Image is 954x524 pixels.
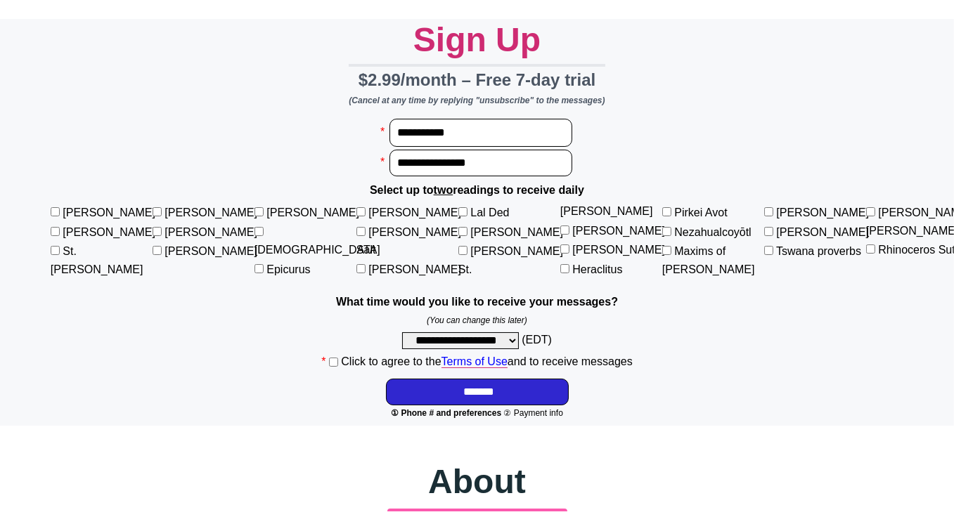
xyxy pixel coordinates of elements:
a: Terms of Use [441,355,508,368]
div: $2.99/month – Free 7-day trial [349,64,605,93]
label: [PERSON_NAME] [470,226,563,238]
label: [PERSON_NAME] [572,225,665,237]
label: [PERSON_NAME] [572,244,665,256]
label: [PERSON_NAME] Salt [356,226,461,256]
label: Maxims of [PERSON_NAME] [662,245,755,275]
span: (EDT) [522,334,552,346]
strong: What time would you like to receive your messages? [336,296,618,308]
u: two [434,184,453,196]
i: (Cancel at any time by replying "unsubscribe" to the messages) [349,96,605,105]
label: [PERSON_NAME] [63,207,155,218]
label: [PERSON_NAME] [368,207,461,218]
label: Lal Ded [470,207,509,218]
span: Sign Up [413,21,541,58]
label: Click to agree to the and to receive messages [341,355,632,368]
label: Tswana proverbs [776,245,861,257]
label: [PERSON_NAME] [776,226,869,238]
span: ① Phone # and preferences [391,408,501,418]
label: Nezahualcoyōtl [674,226,751,238]
label: [PERSON_NAME] [776,207,869,218]
label: St. [PERSON_NAME] [51,245,143,275]
span: About [428,463,526,500]
label: [PERSON_NAME] [165,207,257,218]
span: ② Payment info [504,408,563,418]
label: Pirkei Avot [674,207,727,218]
label: [PERSON_NAME] [165,226,257,238]
label: [PERSON_NAME] [165,245,257,257]
strong: Select up to readings to receive daily [370,184,584,196]
label: Heraclitus [572,263,622,275]
label: [DEMOGRAPHIC_DATA] [254,244,380,256]
label: [PERSON_NAME] [368,263,461,275]
label: Epicurus [266,263,310,275]
label: [PERSON_NAME] St. [PERSON_NAME] [458,205,653,275]
em: (You can change this later) [427,315,527,325]
label: [PERSON_NAME] [266,207,359,218]
label: [PERSON_NAME] [63,226,155,238]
